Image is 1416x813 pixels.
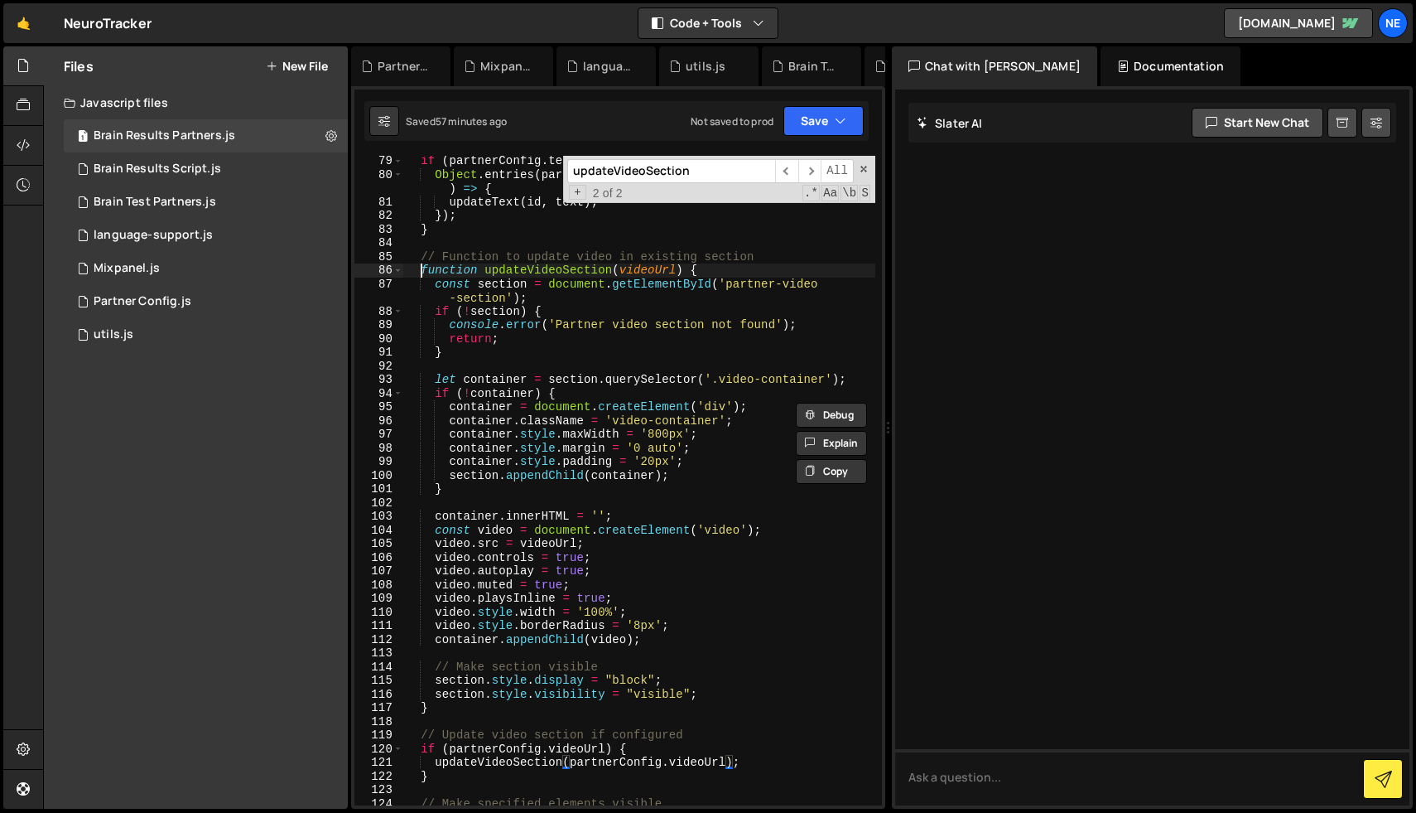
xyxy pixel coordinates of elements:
div: 89 [354,318,403,332]
div: Saved [406,114,507,128]
span: ​ [775,159,798,183]
div: 97 [354,428,403,442]
span: 1 [78,131,88,144]
span: Alt-Enter [821,159,854,183]
h2: Slater AI [917,115,983,131]
h2: Files [64,57,94,75]
div: 99 [354,455,403,469]
div: Partner Config.js [378,58,431,75]
div: 10193/36817.js [64,252,348,285]
div: 111 [354,619,403,633]
div: 101 [354,482,403,496]
div: 108 [354,578,403,593]
div: 121 [354,756,403,770]
span: Whole Word Search [840,185,858,201]
div: Not saved to prod [691,114,773,128]
span: CaseSensitive Search [821,185,839,201]
div: Mixpanel.js [480,58,533,75]
div: 114 [354,661,403,675]
div: 93 [354,373,403,387]
span: ​ [798,159,821,183]
button: Start new chat [1192,108,1323,138]
div: NeuroTracker [64,13,152,33]
div: 120 [354,743,403,757]
div: Brain Results Script.js [94,162,221,177]
div: 110 [354,606,403,620]
div: 91 [354,346,403,360]
div: 112 [354,633,403,647]
div: 119 [354,728,403,743]
div: Javascript files [44,86,348,119]
div: 80 [354,168,403,196]
div: 92 [354,360,403,374]
button: Copy [796,459,867,484]
div: 104 [354,524,403,538]
div: 103 [354,510,403,524]
span: Search In Selection [860,185,870,201]
a: [DOMAIN_NAME] [1224,8,1373,38]
div: Partner Config.js [94,294,191,309]
div: 90 [354,332,403,346]
div: 100 [354,469,403,483]
div: 96 [354,414,403,428]
div: 109 [354,592,403,606]
div: 116 [354,688,403,702]
div: 106 [354,551,403,565]
div: 113 [354,646,403,661]
div: utils.js [686,58,725,75]
div: 105 [354,537,403,551]
button: Debug [796,403,867,428]
div: 98 [354,442,403,456]
input: Search for [567,159,775,183]
div: 81 [354,196,403,210]
div: 10193/22976.js [64,318,348,351]
div: 57 minutes ago [436,114,507,128]
div: 124 [354,797,403,811]
div: language-support.js [583,58,636,75]
div: 79 [354,154,403,168]
div: Brain Results Partners.js [94,128,235,143]
span: 2 of 2 [586,186,629,201]
button: Save [783,106,864,136]
div: 88 [354,305,403,319]
div: 117 [354,701,403,715]
div: 118 [354,715,403,729]
a: 🤙 [3,3,44,43]
div: 10193/29054.js [64,186,348,219]
div: 102 [354,496,403,511]
div: 84 [354,236,403,250]
span: Toggle Replace mode [569,185,586,201]
div: 86 [354,264,403,278]
button: Code + Tools [638,8,778,38]
button: Explain [796,431,867,456]
div: 115 [354,674,403,688]
span: RegExp Search [802,185,820,201]
div: Documentation [1101,46,1240,86]
div: Chat with [PERSON_NAME] [892,46,1097,86]
div: 122 [354,770,403,784]
div: 10193/29405.js [64,219,348,252]
a: Ne [1378,8,1408,38]
div: utils.js [94,327,133,342]
div: 95 [354,400,403,414]
div: 10193/42700.js [64,119,348,152]
div: 83 [354,223,403,237]
div: 107 [354,564,403,578]
div: Brain Test Partners.js [788,58,841,75]
div: 85 [354,250,403,264]
div: 94 [354,387,403,401]
div: Brain Test Partners.js [94,195,216,210]
div: language-support.js [94,228,213,243]
div: 123 [354,783,403,797]
div: 87 [354,278,403,305]
div: 10193/44615.js [64,285,348,318]
div: 10193/22950.js [64,152,348,186]
div: Mixpanel.js [94,261,160,276]
div: 82 [354,209,403,223]
button: New File [266,60,328,73]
